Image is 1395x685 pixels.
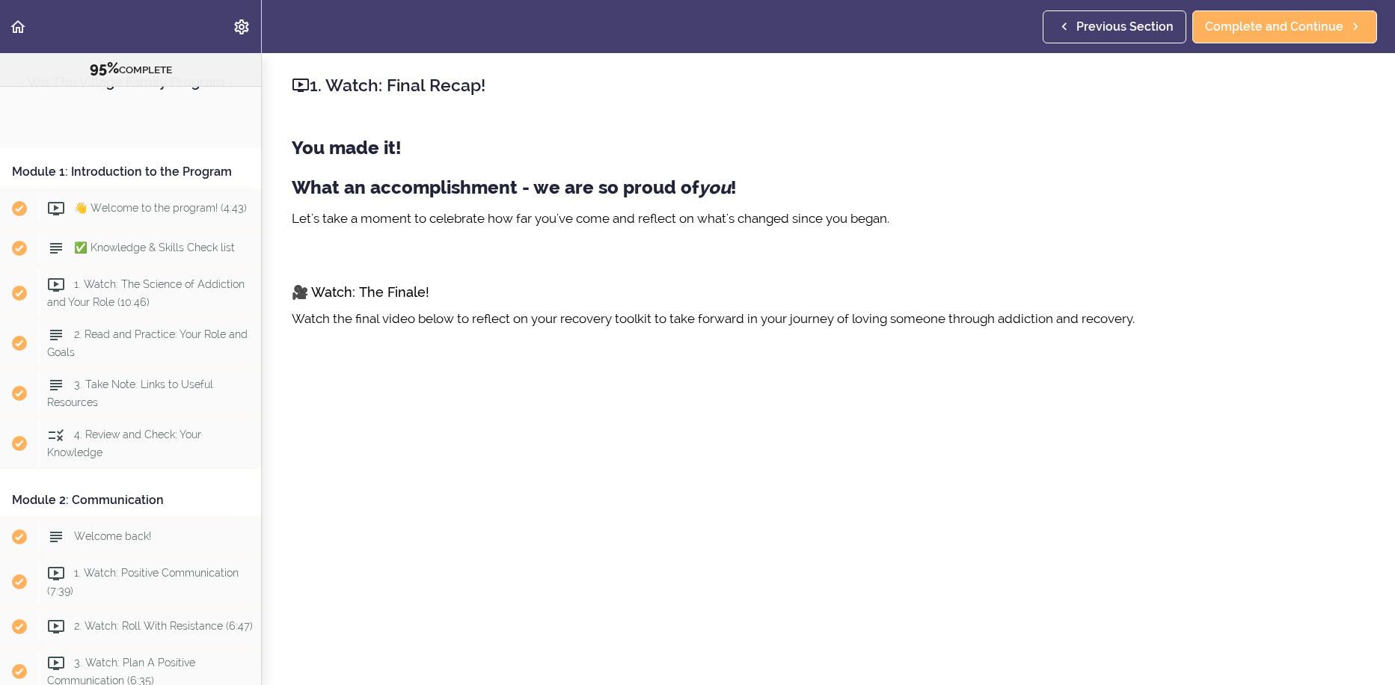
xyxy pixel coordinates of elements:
[74,530,151,542] span: Welcome back!
[47,378,213,408] span: 3. Take Note: Links to Useful Resources
[9,18,27,36] svg: Back to course curriculum
[1076,18,1174,36] span: Previous Section
[74,202,247,214] span: 👋 Welcome to the program! (4:43)
[699,176,731,198] em: you
[233,18,251,36] svg: Settings Menu
[292,311,1135,326] span: Watch the final video below to reflect on your recovery toolkit to take forward in your journey o...
[74,620,253,632] span: 2. Watch: Roll With Resistance (6:47)
[19,59,242,79] div: COMPLETE
[292,73,1365,98] h2: 1. Watch: Final Recap!
[47,567,239,596] span: 1. Watch: Positive Communication (7:39)
[1043,10,1186,43] a: Previous Section
[292,211,889,226] span: Let's take a moment to celebrate how far you've come and reflect on what's changed since you began.
[74,242,235,254] span: ✅ Knowledge & Skills Check list
[47,328,248,357] span: 2. Read and Practice: Your Role and Goals
[1205,18,1343,36] span: Complete and Continue
[47,278,245,307] span: 1. Watch: The Science of Addiction and Your Role (10:46)
[292,284,429,300] span: 🎥 Watch: The Finale!
[292,176,736,198] strong: What an accomplishment - we are so proud of !
[1192,10,1377,43] a: Complete and Continue
[90,59,119,77] span: 95%
[292,137,401,159] strong: You made it!
[47,428,201,458] span: 4. Review and Check: Your Knowledge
